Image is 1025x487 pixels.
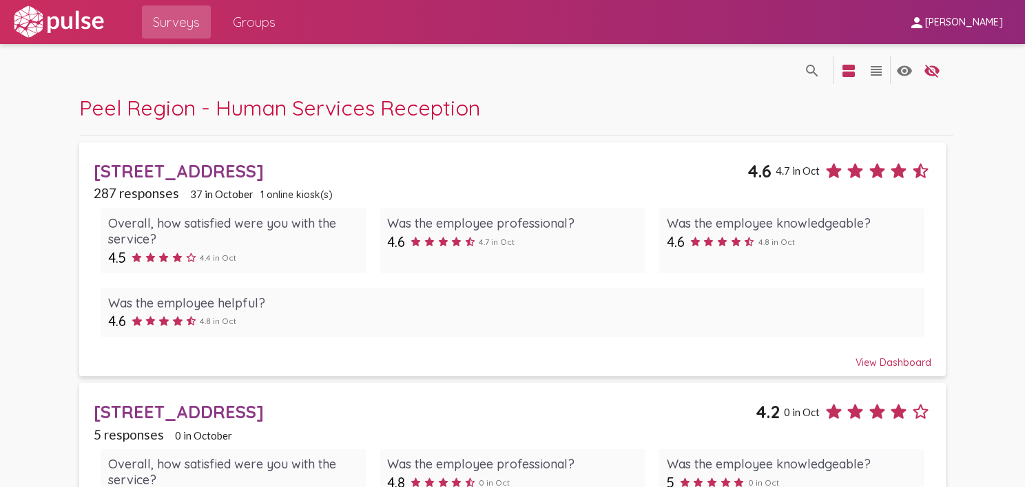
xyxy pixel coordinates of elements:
[94,344,931,369] div: View Dashboard
[798,56,826,84] button: language
[891,56,918,84] button: language
[79,94,480,121] span: Peel Region - Human Services Reception
[153,10,200,34] span: Surveys
[918,56,946,84] button: language
[896,63,913,79] mat-icon: language
[925,17,1003,29] span: [PERSON_NAME]
[898,9,1014,34] button: [PERSON_NAME]
[756,401,780,422] span: 4.2
[108,249,126,266] span: 4.5
[758,237,795,247] span: 4.8 in Oct
[387,233,405,250] span: 4.6
[776,164,820,177] span: 4.7 in Oct
[924,63,940,79] mat-icon: language
[222,6,287,39] a: Groups
[142,6,211,39] a: Surveys
[784,406,820,418] span: 0 in Oct
[11,5,106,39] img: white-logo.svg
[79,142,946,376] a: [STREET_ADDRESS]4.64.7 in Oct287 responses37 in October1 online kiosk(s)Overall, how satisfied we...
[909,14,925,31] mat-icon: person
[387,456,637,472] div: Was the employee professional?
[804,63,820,79] mat-icon: language
[94,185,179,201] span: 287 responses
[868,63,884,79] mat-icon: language
[835,56,862,84] button: language
[200,316,236,326] span: 4.8 in Oct
[108,312,126,329] span: 4.6
[233,10,276,34] span: Groups
[94,401,756,422] div: [STREET_ADDRESS]
[260,188,333,201] span: 1 online kiosk(s)
[108,215,358,247] div: Overall, how satisfied were you with the service?
[387,215,637,231] div: Was the employee professional?
[479,237,515,247] span: 4.7 in Oct
[94,160,747,182] div: [STREET_ADDRESS]
[667,233,685,250] span: 4.6
[667,215,917,231] div: Was the employee knowledgeable?
[862,56,890,84] button: language
[200,252,236,263] span: 4.4 in Oct
[108,295,917,311] div: Was the employee helpful?
[190,188,253,200] span: 37 in October
[94,426,164,442] span: 5 responses
[747,160,772,182] span: 4.6
[667,456,917,472] div: Was the employee knowledgeable?
[840,63,857,79] mat-icon: language
[175,429,232,442] span: 0 in October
